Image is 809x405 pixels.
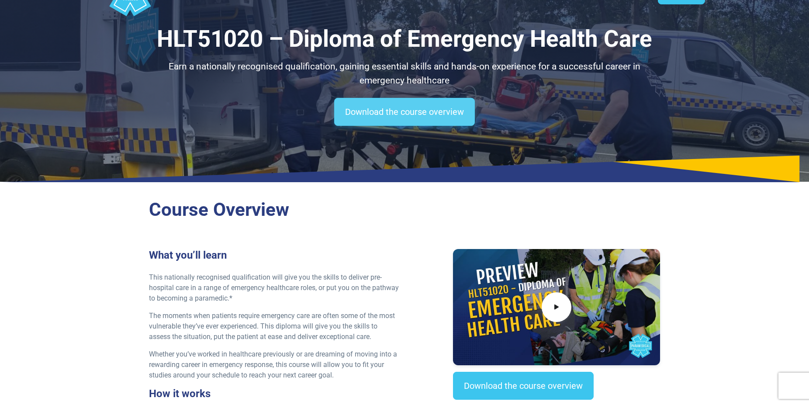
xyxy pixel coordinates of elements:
h1: HLT51020 – Diploma of Emergency Health Care [149,25,660,53]
p: The moments when patients require emergency care are often some of the most vulnerable they’ve ev... [149,311,399,342]
h3: How it works [149,388,399,400]
h3: What you’ll learn [149,249,399,262]
p: Whether you’ve worked in healthcare previously or are dreaming of moving into a rewarding career ... [149,349,399,381]
a: Download the course overview [453,372,594,400]
a: Download the course overview [334,98,475,126]
p: Earn a nationally recognised qualification, gaining essential skills and hands-on experience for ... [149,60,660,87]
h2: Course Overview [149,199,660,221]
p: This nationally recognised qualification will give you the skills to deliver pre-hospital care in... [149,272,399,304]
